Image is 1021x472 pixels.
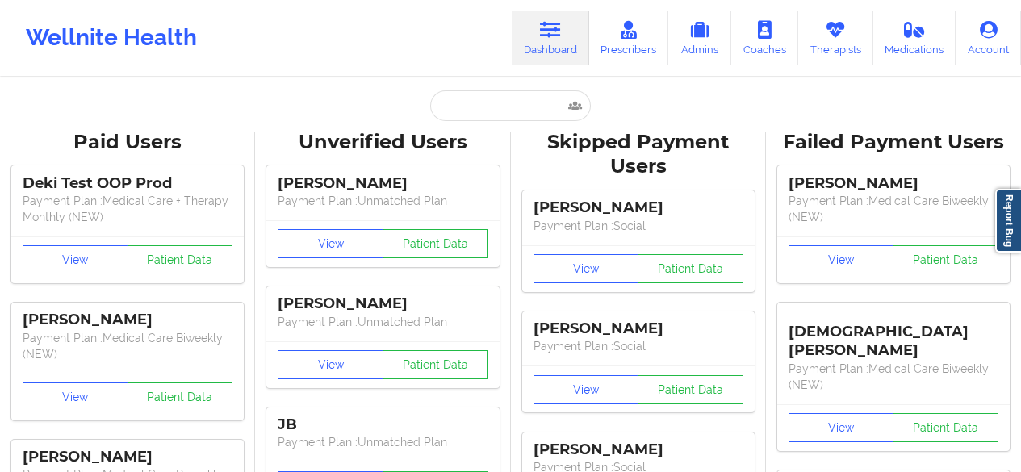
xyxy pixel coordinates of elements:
[789,413,894,442] button: View
[789,245,894,274] button: View
[23,330,232,362] p: Payment Plan : Medical Care Biweekly (NEW)
[278,350,383,379] button: View
[638,254,743,283] button: Patient Data
[383,229,488,258] button: Patient Data
[777,130,1010,155] div: Failed Payment Users
[11,130,244,155] div: Paid Users
[534,198,743,217] div: [PERSON_NAME]
[534,320,743,338] div: [PERSON_NAME]
[128,382,233,411] button: Patient Data
[278,229,383,258] button: View
[128,245,233,274] button: Patient Data
[23,448,232,466] div: [PERSON_NAME]
[23,382,128,411] button: View
[638,375,743,404] button: Patient Data
[278,174,487,193] div: [PERSON_NAME]
[512,11,589,65] a: Dashboard
[956,11,1021,65] a: Account
[534,375,639,404] button: View
[266,130,499,155] div: Unverified Users
[278,434,487,450] p: Payment Plan : Unmatched Plan
[522,130,755,180] div: Skipped Payment Users
[789,193,998,225] p: Payment Plan : Medical Care Biweekly (NEW)
[534,218,743,234] p: Payment Plan : Social
[383,350,488,379] button: Patient Data
[23,174,232,193] div: Deki Test OOP Prod
[789,174,998,193] div: [PERSON_NAME]
[789,311,998,360] div: [DEMOGRAPHIC_DATA][PERSON_NAME]
[278,416,487,434] div: JB
[534,254,639,283] button: View
[534,338,743,354] p: Payment Plan : Social
[893,413,998,442] button: Patient Data
[798,11,873,65] a: Therapists
[731,11,798,65] a: Coaches
[589,11,669,65] a: Prescribers
[23,245,128,274] button: View
[23,193,232,225] p: Payment Plan : Medical Care + Therapy Monthly (NEW)
[278,294,487,313] div: [PERSON_NAME]
[789,361,998,393] p: Payment Plan : Medical Care Biweekly (NEW)
[995,189,1021,253] a: Report Bug
[23,311,232,329] div: [PERSON_NAME]
[534,441,743,459] div: [PERSON_NAME]
[873,11,956,65] a: Medications
[278,193,487,209] p: Payment Plan : Unmatched Plan
[278,314,487,330] p: Payment Plan : Unmatched Plan
[668,11,731,65] a: Admins
[893,245,998,274] button: Patient Data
